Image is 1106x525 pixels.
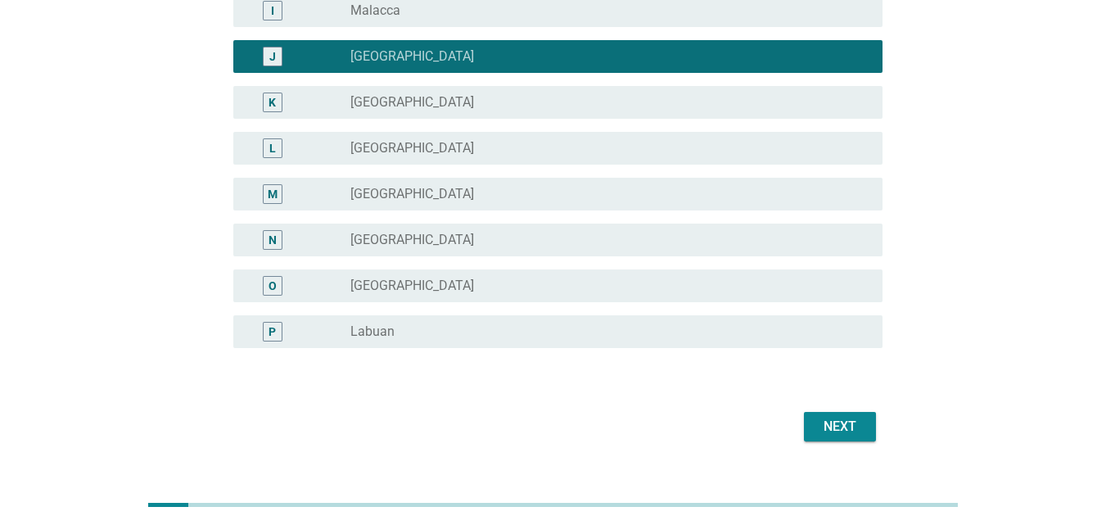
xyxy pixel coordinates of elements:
label: [GEOGRAPHIC_DATA] [350,278,474,294]
label: [GEOGRAPHIC_DATA] [350,48,474,65]
label: [GEOGRAPHIC_DATA] [350,186,474,202]
div: J [269,48,276,65]
label: Malacca [350,2,400,19]
label: Labuan [350,324,395,340]
label: [GEOGRAPHIC_DATA] [350,94,474,111]
div: I [271,2,274,19]
label: [GEOGRAPHIC_DATA] [350,232,474,248]
div: N [269,231,277,248]
div: L [269,139,276,156]
div: O [269,277,277,294]
div: Next [817,417,863,437]
div: K [269,93,276,111]
label: [GEOGRAPHIC_DATA] [350,140,474,156]
button: Next [804,412,876,441]
div: P [269,323,276,340]
div: M [268,185,278,202]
